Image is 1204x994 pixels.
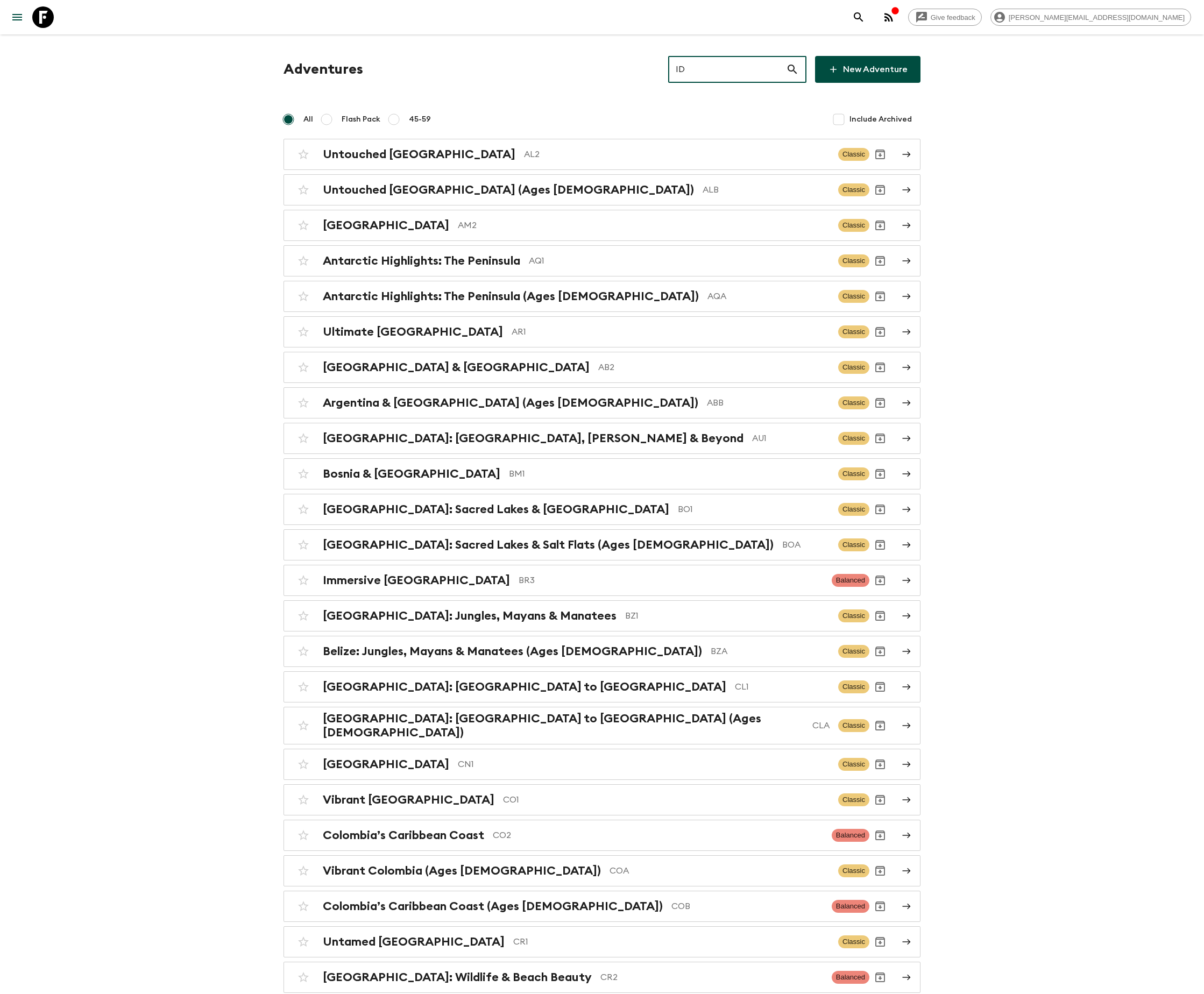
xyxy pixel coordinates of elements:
[284,281,920,312] a: Antarctic Highlights: The Peninsula (Ages [DEMOGRAPHIC_DATA])AQAClassicArchive
[284,820,920,851] a: Colombia’s Caribbean CoastCO2BalancedArchive
[503,793,830,806] p: CO1
[869,754,891,775] button: Archive
[323,218,449,232] h2: [GEOGRAPHIC_DATA]
[838,609,869,622] span: Classic
[832,971,869,984] span: Balanced
[323,970,592,984] h2: [GEOGRAPHIC_DATA]: Wildlife & Beach Beauty
[869,931,891,953] button: Archive
[849,114,912,125] span: Include Archived
[990,9,1191,26] div: [PERSON_NAME][EMAIL_ADDRESS][DOMAIN_NAME]
[323,899,663,913] h2: Colombia’s Caribbean Coast (Ages [DEMOGRAPHIC_DATA])
[815,56,920,83] a: New Adventure
[323,757,449,771] h2: [GEOGRAPHIC_DATA]
[323,502,669,516] h2: [GEOGRAPHIC_DATA]: Sacred Lakes & [GEOGRAPHIC_DATA]
[323,254,520,268] h2: Antarctic Highlights: The Peninsula
[284,59,363,80] h1: Adventures
[284,707,920,744] a: [GEOGRAPHIC_DATA]: [GEOGRAPHIC_DATA] to [GEOGRAPHIC_DATA] (Ages [DEMOGRAPHIC_DATA])CLAClassicArchive
[869,860,891,882] button: Archive
[323,864,601,878] h2: Vibrant Colombia (Ages [DEMOGRAPHIC_DATA])
[323,431,743,445] h2: [GEOGRAPHIC_DATA]: [GEOGRAPHIC_DATA], [PERSON_NAME] & Beyond
[529,254,830,267] p: AQ1
[323,147,515,161] h2: Untouched [GEOGRAPHIC_DATA]
[284,636,920,667] a: Belize: Jungles, Mayans & Manatees (Ages [DEMOGRAPHIC_DATA])BZAClassicArchive
[838,148,869,161] span: Classic
[284,565,920,596] a: Immersive [GEOGRAPHIC_DATA]BR3BalancedArchive
[869,499,891,520] button: Archive
[707,396,830,409] p: ABB
[284,316,920,347] a: Ultimate [GEOGRAPHIC_DATA]AR1ClassicArchive
[838,719,869,732] span: Classic
[838,325,869,338] span: Classic
[458,758,830,771] p: CN1
[284,926,920,957] a: Untamed [GEOGRAPHIC_DATA]CR1ClassicArchive
[678,503,830,516] p: BO1
[284,174,920,205] a: Untouched [GEOGRAPHIC_DATA] (Ages [DEMOGRAPHIC_DATA])ALBClassicArchive
[323,712,804,740] h2: [GEOGRAPHIC_DATA]: [GEOGRAPHIC_DATA] to [GEOGRAPHIC_DATA] (Ages [DEMOGRAPHIC_DATA])
[869,144,891,165] button: Archive
[838,935,869,948] span: Classic
[869,715,891,736] button: Archive
[869,357,891,378] button: Archive
[513,935,830,948] p: CR1
[838,864,869,877] span: Classic
[284,784,920,815] a: Vibrant [GEOGRAPHIC_DATA]CO1ClassicArchive
[925,13,981,22] span: Give feedback
[323,467,500,481] h2: Bosnia & [GEOGRAPHIC_DATA]
[323,935,505,949] h2: Untamed [GEOGRAPHIC_DATA]
[869,534,891,556] button: Archive
[869,428,891,449] button: Archive
[493,829,823,842] p: CO2
[838,183,869,196] span: Classic
[707,290,830,303] p: AQA
[284,855,920,886] a: Vibrant Colombia (Ages [DEMOGRAPHIC_DATA])COAClassicArchive
[838,290,869,303] span: Classic
[323,828,484,842] h2: Colombia’s Caribbean Coast
[509,467,830,480] p: BM1
[1003,13,1191,22] span: [PERSON_NAME][EMAIL_ADDRESS][DOMAIN_NAME]
[284,891,920,922] a: Colombia’s Caribbean Coast (Ages [DEMOGRAPHIC_DATA])COBBalancedArchive
[671,900,823,913] p: COB
[519,574,823,587] p: BR3
[838,680,869,693] span: Classic
[284,245,920,276] a: Antarctic Highlights: The PeninsulaAQ1ClassicArchive
[323,680,726,694] h2: [GEOGRAPHIC_DATA]: [GEOGRAPHIC_DATA] to [GEOGRAPHIC_DATA]
[735,680,830,693] p: CL1
[838,432,869,445] span: Classic
[284,962,920,993] a: [GEOGRAPHIC_DATA]: Wildlife & Beach BeautyCR2BalancedArchive
[869,179,891,201] button: Archive
[848,6,869,28] button: search adventures
[703,183,830,196] p: ALB
[869,321,891,343] button: Archive
[838,219,869,232] span: Classic
[869,250,891,272] button: Archive
[323,183,694,197] h2: Untouched [GEOGRAPHIC_DATA] (Ages [DEMOGRAPHIC_DATA])
[512,325,830,338] p: AR1
[869,825,891,846] button: Archive
[284,387,920,418] a: Argentina & [GEOGRAPHIC_DATA] (Ages [DEMOGRAPHIC_DATA])ABBClassicArchive
[284,423,920,454] a: [GEOGRAPHIC_DATA]: [GEOGRAPHIC_DATA], [PERSON_NAME] & BeyondAU1ClassicArchive
[323,573,510,587] h2: Immersive [GEOGRAPHIC_DATA]
[838,503,869,516] span: Classic
[303,114,313,125] span: All
[458,219,830,232] p: AM2
[323,396,698,410] h2: Argentina & [GEOGRAPHIC_DATA] (Ages [DEMOGRAPHIC_DATA])
[838,645,869,658] span: Classic
[869,286,891,307] button: Archive
[323,325,503,339] h2: Ultimate [GEOGRAPHIC_DATA]
[6,6,28,28] button: menu
[524,148,830,161] p: AL2
[812,719,830,732] p: CLA
[752,432,830,445] p: AU1
[832,574,869,587] span: Balanced
[869,676,891,698] button: Archive
[838,793,869,806] span: Classic
[869,463,891,485] button: Archive
[284,749,920,780] a: [GEOGRAPHIC_DATA]CN1ClassicArchive
[869,605,891,627] button: Archive
[284,139,920,170] a: Untouched [GEOGRAPHIC_DATA]AL2ClassicArchive
[869,215,891,236] button: Archive
[838,361,869,374] span: Classic
[869,570,891,591] button: Archive
[869,967,891,988] button: Archive
[782,538,830,551] p: BOA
